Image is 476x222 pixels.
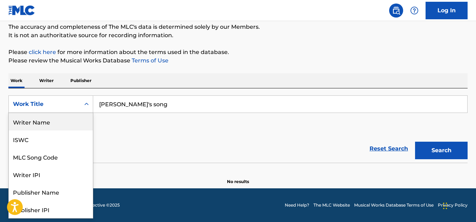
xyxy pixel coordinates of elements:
a: Terms of Use [130,57,168,64]
p: Please review the Musical Works Database [8,56,468,65]
a: Reset Search [366,141,412,156]
a: The MLC Website [313,202,350,208]
a: Public Search [389,4,403,18]
div: Help [407,4,421,18]
div: Drag [443,195,447,216]
div: Writer IPI [9,166,93,183]
p: Publisher [68,73,94,88]
iframe: Chat Widget [441,188,476,222]
div: Work Title [13,100,76,108]
div: Publisher Name [9,183,93,201]
img: help [410,6,419,15]
p: It is not an authoritative source for recording information. [8,31,468,40]
img: search [392,6,400,15]
a: Need Help? [285,202,309,208]
a: click here [29,49,56,55]
img: MLC Logo [8,5,35,15]
p: Please for more information about the terms used in the database. [8,48,468,56]
a: Musical Works Database Terms of Use [354,202,434,208]
div: Writer Name [9,113,93,130]
p: The accuracy and completeness of The MLC's data is determined solely by our Members. [8,23,468,31]
form: Search Form [8,95,468,163]
a: Log In [426,2,468,19]
a: Privacy Policy [438,202,468,208]
div: MLC Song Code [9,148,93,166]
button: Search [415,142,468,159]
div: Publisher IPI [9,201,93,218]
p: Work [8,73,25,88]
p: No results [227,170,249,185]
p: Writer [37,73,56,88]
div: ISWC [9,130,93,148]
